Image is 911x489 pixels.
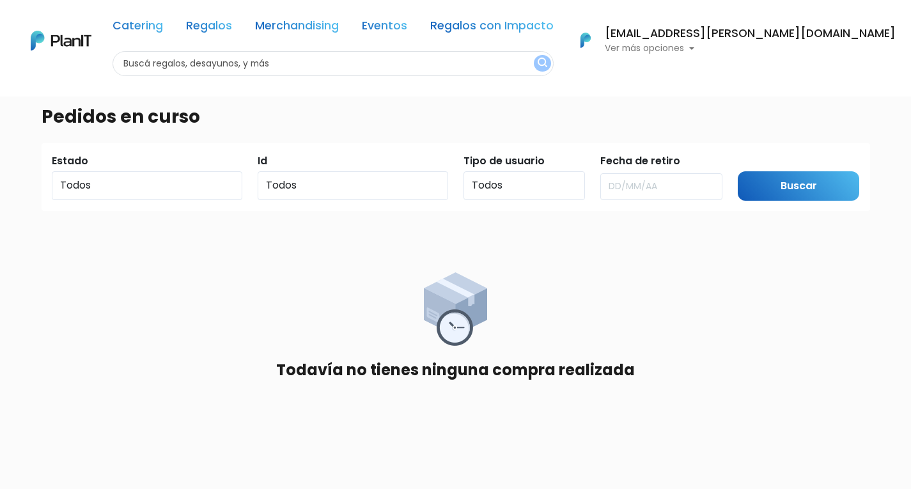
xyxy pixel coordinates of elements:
img: PlanIt Logo [31,31,91,50]
a: Merchandising [255,20,339,36]
h4: Todavía no tienes ninguna compra realizada [276,361,635,380]
button: PlanIt Logo [EMAIL_ADDRESS][PERSON_NAME][DOMAIN_NAME] Ver más opciones [564,24,896,57]
label: Fecha de retiro [600,153,680,169]
input: Buscá regalos, desayunos, y más [113,51,554,76]
label: Tipo de usuario [463,153,545,169]
a: Catering [113,20,163,36]
label: Submit [738,153,775,169]
img: order_placed-5f5e6e39e5ae547ca3eba8c261e01d413ae1761c3de95d077eb410d5aebd280f.png [424,272,487,346]
p: Ver más opciones [605,44,896,53]
input: Buscar [738,171,860,201]
a: Regalos con Impacto [430,20,554,36]
h6: [EMAIL_ADDRESS][PERSON_NAME][DOMAIN_NAME] [605,28,896,40]
input: DD/MM/AA [600,173,722,200]
h3: Pedidos en curso [42,106,200,128]
label: Estado [52,153,88,169]
label: Id [258,153,267,169]
a: Eventos [362,20,407,36]
img: PlanIt Logo [572,26,600,54]
img: search_button-432b6d5273f82d61273b3651a40e1bd1b912527efae98b1b7a1b2c0702e16a8d.svg [538,58,547,70]
a: Regalos [186,20,232,36]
